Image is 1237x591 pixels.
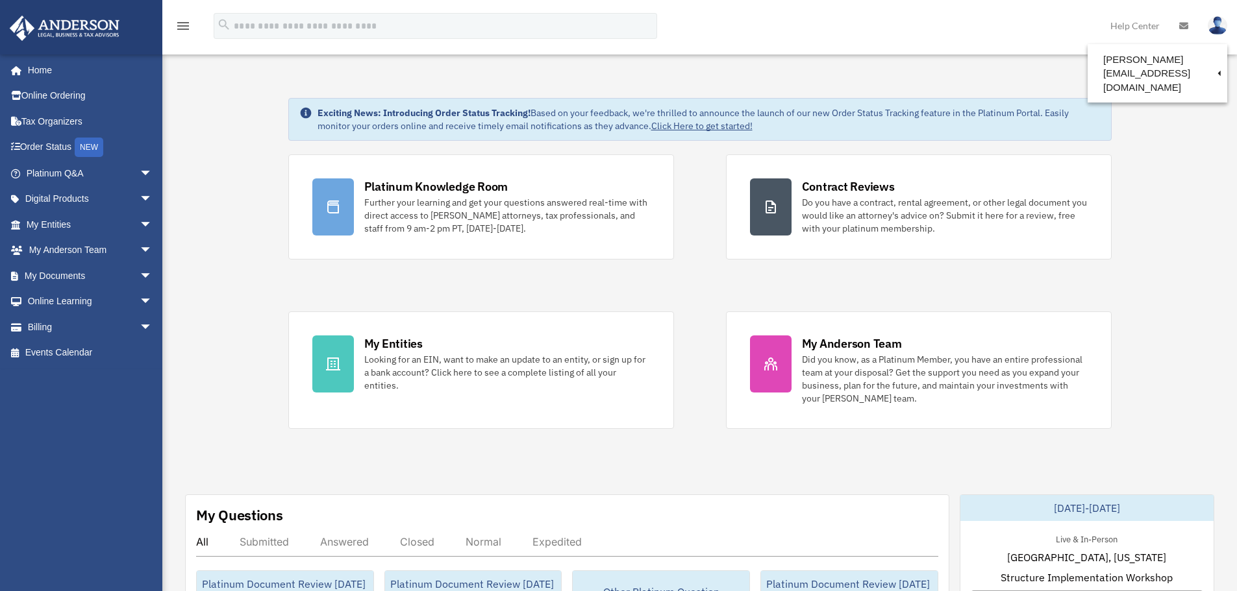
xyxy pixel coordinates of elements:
div: All [196,535,208,548]
span: arrow_drop_down [140,186,166,213]
div: Further your learning and get your questions answered real-time with direct access to [PERSON_NAM... [364,196,650,235]
div: [DATE]-[DATE] [960,495,1214,521]
a: menu [175,23,191,34]
div: Contract Reviews [802,178,895,195]
strong: Exciting News: Introducing Order Status Tracking! [318,107,531,119]
div: Live & In-Person [1045,531,1128,545]
div: Expedited [532,535,582,548]
a: My Entities Looking for an EIN, want to make an update to an entity, or sign up for a bank accoun... [288,311,674,429]
div: Closed [400,535,434,548]
a: My Anderson Teamarrow_drop_down [9,237,172,263]
a: Tax Organizers [9,108,172,134]
div: NEW [75,138,103,157]
a: Digital Productsarrow_drop_down [9,186,172,212]
img: User Pic [1208,16,1227,35]
div: My Questions [196,505,283,525]
div: My Anderson Team [802,335,902,352]
span: arrow_drop_down [140,237,166,264]
a: Click Here to get started! [651,120,753,132]
div: Did you know, as a Platinum Member, you have an entire professional team at your disposal? Get th... [802,353,1088,405]
a: [PERSON_NAME][EMAIL_ADDRESS][DOMAIN_NAME] [1088,47,1227,99]
i: menu [175,18,191,34]
a: Events Calendar [9,340,172,366]
a: My Anderson Team Did you know, as a Platinum Member, you have an entire professional team at your... [726,311,1112,429]
span: arrow_drop_down [140,160,166,187]
div: Looking for an EIN, want to make an update to an entity, or sign up for a bank account? Click her... [364,353,650,392]
a: Contract Reviews Do you have a contract, rental agreement, or other legal document you would like... [726,154,1112,259]
div: Platinum Knowledge Room [364,178,508,195]
a: My Documentsarrow_drop_down [9,263,172,289]
span: arrow_drop_down [140,314,166,341]
a: Platinum Knowledge Room Further your learning and get your questions answered real-time with dire... [288,154,674,259]
span: [GEOGRAPHIC_DATA], [US_STATE] [1007,549,1166,565]
a: Order StatusNEW [9,134,172,161]
i: search [217,18,231,32]
span: arrow_drop_down [140,289,166,315]
span: arrow_drop_down [140,263,166,289]
a: Platinum Q&Aarrow_drop_down [9,160,172,186]
a: Home [9,57,166,83]
div: Based on your feedback, we're thrilled to announce the launch of our new Order Status Tracking fe... [318,106,1101,132]
a: Online Ordering [9,83,172,109]
div: Answered [320,535,369,548]
div: Normal [466,535,501,548]
img: Anderson Advisors Platinum Portal [6,16,123,41]
span: Structure Implementation Workshop [1001,570,1173,585]
a: Billingarrow_drop_down [9,314,172,340]
a: Online Learningarrow_drop_down [9,289,172,315]
div: Do you have a contract, rental agreement, or other legal document you would like an attorney's ad... [802,196,1088,235]
div: Submitted [240,535,289,548]
a: My Entitiesarrow_drop_down [9,211,172,237]
span: arrow_drop_down [140,211,166,238]
div: My Entities [364,335,423,352]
